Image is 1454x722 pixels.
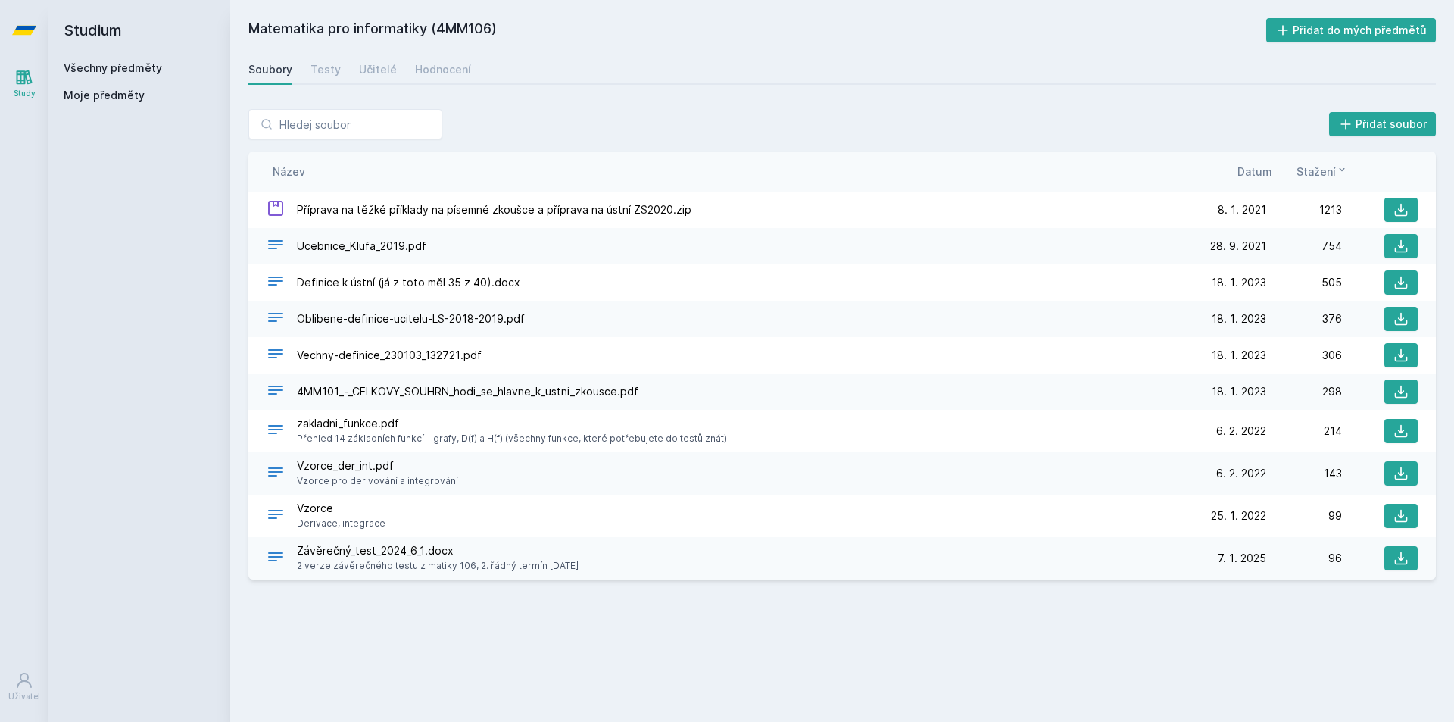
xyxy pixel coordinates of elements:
a: Hodnocení [415,55,471,85]
div: Učitelé [359,62,397,77]
span: 18. 1. 2023 [1212,275,1266,290]
div: 99 [1266,508,1342,524]
div: DOCX [267,272,285,294]
div: Study [14,88,36,99]
h2: Matematika pro informatiky (4MM106) [248,18,1266,42]
div: 214 [1266,424,1342,439]
a: Study [3,61,45,107]
div: PDF [267,308,285,330]
button: Datum [1237,164,1272,180]
div: 306 [1266,348,1342,363]
div: .PDF [267,505,285,527]
span: 7. 1. 2025 [1218,551,1266,566]
span: Vechny-definice_230103_132721.pdf [297,348,482,363]
span: 6. 2. 2022 [1216,466,1266,481]
span: Vzorce pro derivování a integrování [297,474,458,489]
span: 18. 1. 2023 [1212,348,1266,363]
span: Stažení [1296,164,1336,180]
div: ZIP [267,199,285,221]
a: Uživatel [3,664,45,710]
button: Přidat soubor [1329,112,1437,136]
div: 754 [1266,239,1342,254]
div: 1213 [1266,202,1342,217]
span: zakladni_funkce.pdf [297,416,727,431]
div: 298 [1266,384,1342,399]
span: 28. 9. 2021 [1210,239,1266,254]
div: PDF [267,463,285,485]
span: Závěrečný_test_2024_6_1.docx [297,543,579,558]
div: DOCX [267,548,285,570]
div: Uživatel [8,691,40,702]
span: Definice k ústní (já z toto měl 35 z 40).docx [297,275,520,290]
span: 8. 1. 2021 [1218,202,1266,217]
span: 2 verze závěrečného testu z matiky 106, 2. řádný termín [DATE] [297,558,579,574]
button: Název [273,164,305,180]
div: PDF [267,381,285,403]
span: Moje předměty [64,88,145,103]
div: PDF [267,345,285,367]
a: Soubory [248,55,292,85]
a: Všechny předměty [64,61,162,74]
span: Příprava na těžké příklady na písemné zkoušce a příprava na ústní ZS2020.zip [297,202,691,217]
a: Testy [310,55,341,85]
span: Derivace, integrace [297,516,385,531]
div: 143 [1266,466,1342,481]
span: 4MM101_-_CELKOVY_SOUHRN_hodi_se_hlavne_k_ustni_zkousce.pdf [297,384,638,399]
span: 25. 1. 2022 [1211,508,1266,524]
span: Vzorce [297,501,385,516]
span: 18. 1. 2023 [1212,311,1266,327]
div: Soubory [248,62,292,77]
span: 6. 2. 2022 [1216,424,1266,439]
div: Hodnocení [415,62,471,77]
button: Stažení [1296,164,1348,180]
a: Učitelé [359,55,397,85]
div: Testy [310,62,341,77]
input: Hledej soubor [248,109,442,139]
span: 18. 1. 2023 [1212,384,1266,399]
div: PDF [267,420,285,442]
span: Přehled 14 základních funkcí – grafy, D(f) a H(f) (všechny funkce, které potřebujete do testů znát) [297,431,727,446]
div: PDF [267,236,285,258]
div: 96 [1266,551,1342,566]
div: 505 [1266,275,1342,290]
span: Vzorce_der_int.pdf [297,458,458,474]
span: Ucebnice_Klufa_2019.pdf [297,239,426,254]
button: Přidat do mých předmětů [1266,18,1437,42]
div: 376 [1266,311,1342,327]
span: Oblibene-definice-ucitelu-LS-2018-2019.pdf [297,311,525,327]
